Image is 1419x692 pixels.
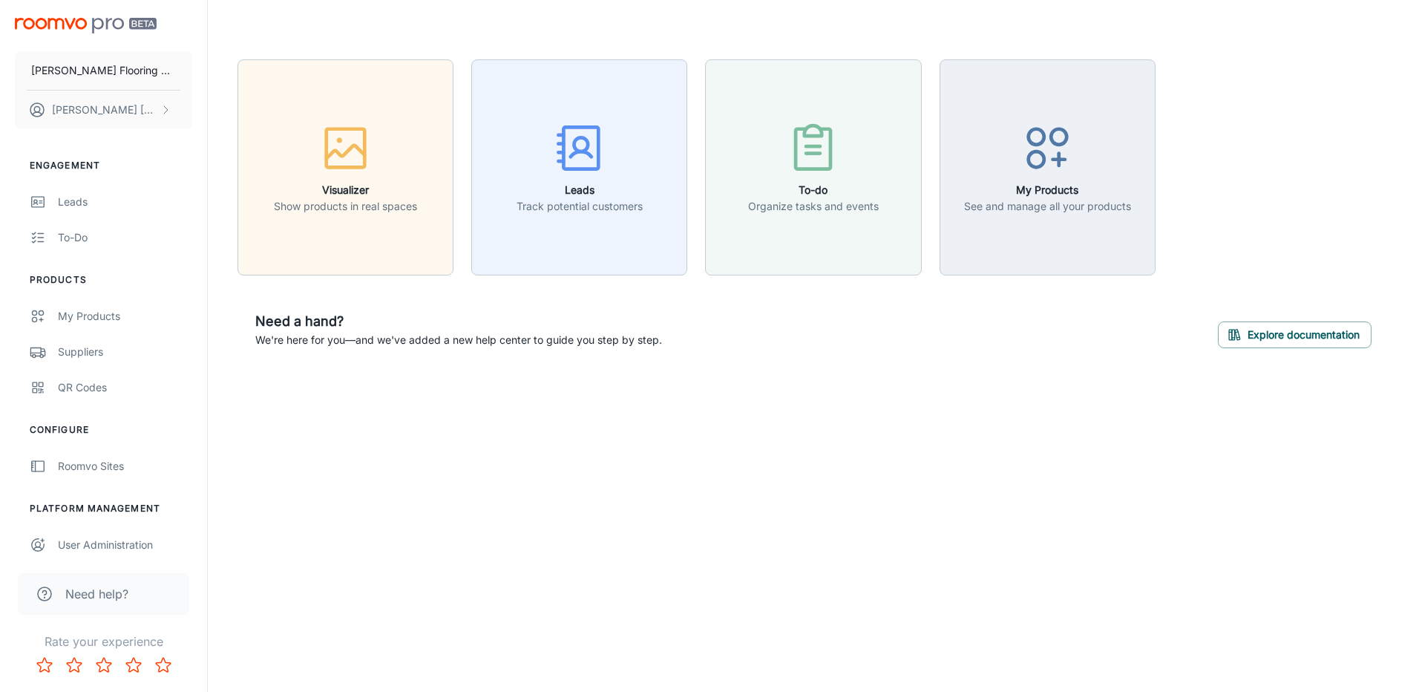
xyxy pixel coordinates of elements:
[471,59,687,275] button: LeadsTrack potential customers
[58,194,192,210] div: Leads
[52,102,157,118] p: [PERSON_NAME] [PERSON_NAME]
[255,332,662,348] p: We're here for you—and we've added a new help center to guide you step by step.
[964,182,1131,198] h6: My Products
[517,198,643,215] p: Track potential customers
[58,379,192,396] div: QR Codes
[58,344,192,360] div: Suppliers
[705,59,921,275] button: To-doOrganize tasks and events
[1218,321,1372,348] button: Explore documentation
[517,182,643,198] h6: Leads
[471,159,687,174] a: LeadsTrack potential customers
[58,308,192,324] div: My Products
[748,182,879,198] h6: To-do
[15,91,192,129] button: [PERSON_NAME] [PERSON_NAME]
[940,159,1156,174] a: My ProductsSee and manage all your products
[274,182,417,198] h6: Visualizer
[58,229,192,246] div: To-do
[1218,327,1372,342] a: Explore documentation
[15,18,157,33] img: Roomvo PRO Beta
[31,62,176,79] p: [PERSON_NAME] Flooring Stores - Bozeman
[15,51,192,90] button: [PERSON_NAME] Flooring Stores - Bozeman
[705,159,921,174] a: To-doOrganize tasks and events
[964,198,1131,215] p: See and manage all your products
[237,59,453,275] button: VisualizerShow products in real spaces
[255,311,662,332] h6: Need a hand?
[274,198,417,215] p: Show products in real spaces
[940,59,1156,275] button: My ProductsSee and manage all your products
[748,198,879,215] p: Organize tasks and events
